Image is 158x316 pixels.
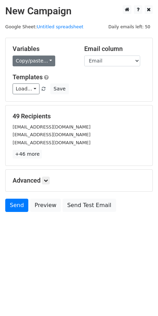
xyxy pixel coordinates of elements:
h5: Variables [13,45,74,53]
span: Daily emails left: 50 [106,23,153,31]
div: 聊天小组件 [123,282,158,316]
h2: New Campaign [5,5,153,17]
a: Send [5,199,28,212]
h5: 49 Recipients [13,112,145,120]
a: Preview [30,199,61,212]
small: [EMAIL_ADDRESS][DOMAIN_NAME] [13,140,91,145]
a: Load... [13,83,39,94]
small: [EMAIL_ADDRESS][DOMAIN_NAME] [13,132,91,137]
a: Daily emails left: 50 [106,24,153,29]
h5: Email column [84,45,145,53]
a: Copy/paste... [13,56,55,66]
iframe: Chat Widget [123,282,158,316]
button: Save [50,83,69,94]
h5: Advanced [13,177,145,184]
a: Send Test Email [63,199,116,212]
a: +46 more [13,150,42,159]
a: Untitled spreadsheet [37,24,83,29]
small: Google Sheet: [5,24,84,29]
a: Templates [13,73,43,81]
small: [EMAIL_ADDRESS][DOMAIN_NAME] [13,124,91,130]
